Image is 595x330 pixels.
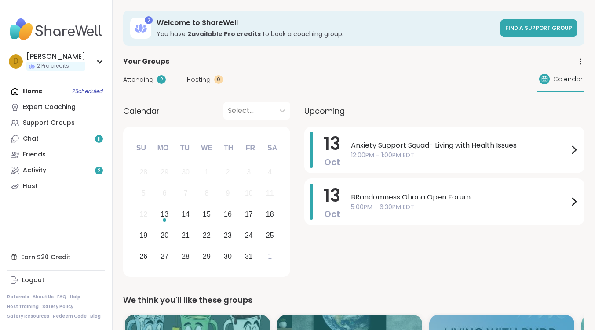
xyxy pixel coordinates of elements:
span: D [13,56,18,67]
a: Expert Coaching [7,99,105,115]
div: Not available Wednesday, October 1st, 2025 [197,163,216,182]
div: Logout [22,276,44,285]
span: Attending [123,75,153,84]
div: Host [23,182,38,191]
div: 9 [226,187,230,199]
a: Logout [7,272,105,288]
div: Not available Thursday, October 9th, 2025 [219,184,237,203]
a: Safety Resources [7,313,49,319]
div: 2 [157,75,166,84]
div: 11 [266,187,274,199]
div: Choose Saturday, October 18th, 2025 [260,205,279,224]
div: 29 [161,166,168,178]
div: We think you'll like these groups [123,294,584,306]
div: 27 [161,250,168,262]
div: 12 [139,208,147,220]
span: 13 [324,183,340,208]
div: 22 [203,229,211,241]
img: ShareWell Nav Logo [7,14,105,45]
div: 17 [245,208,253,220]
div: 29 [203,250,211,262]
div: 3 [247,166,251,178]
div: 1 [205,166,209,178]
div: Not available Sunday, September 28th, 2025 [134,163,153,182]
span: Your Groups [123,56,169,67]
div: Fr [241,138,260,158]
div: 31 [245,250,253,262]
div: Choose Wednesday, October 15th, 2025 [197,205,216,224]
a: Activity2 [7,163,105,178]
div: Choose Tuesday, October 14th, 2025 [176,205,195,224]
a: Find a support group [500,19,577,37]
div: 24 [245,229,253,241]
div: Choose Tuesday, October 28th, 2025 [176,247,195,266]
a: Blog [90,313,101,319]
div: Chat [23,134,39,143]
a: Help [70,294,80,300]
a: Host [7,178,105,194]
a: Support Groups [7,115,105,131]
div: 30 [182,166,190,178]
a: Chat11 [7,131,105,147]
span: Calendar [123,105,160,117]
div: [PERSON_NAME] [26,52,85,62]
h3: Welcome to ShareWell [157,18,495,28]
div: 21 [182,229,190,241]
div: 13 [161,208,168,220]
div: Choose Saturday, November 1st, 2025 [260,247,279,266]
div: 23 [224,229,232,241]
div: Tu [175,138,194,158]
div: Choose Sunday, October 26th, 2025 [134,247,153,266]
span: Calendar [553,75,583,84]
div: 5 [142,187,146,199]
div: Choose Thursday, October 30th, 2025 [219,247,237,266]
span: Upcoming [304,105,345,117]
div: Choose Thursday, October 16th, 2025 [219,205,237,224]
div: Not available Thursday, October 2nd, 2025 [219,163,237,182]
div: Choose Friday, October 31st, 2025 [239,247,258,266]
div: Not available Wednesday, October 8th, 2025 [197,184,216,203]
div: Su [131,138,151,158]
div: 18 [266,208,274,220]
a: Host Training [7,304,39,310]
a: Redeem Code [53,313,87,319]
span: 2 [98,167,101,174]
div: Not available Saturday, October 4th, 2025 [260,163,279,182]
div: Not available Sunday, October 12th, 2025 [134,205,153,224]
span: 2 Pro credits [37,62,69,70]
div: Not available Tuesday, October 7th, 2025 [176,184,195,203]
div: 10 [245,187,253,199]
span: Hosting [187,75,211,84]
div: Choose Monday, October 13th, 2025 [155,205,174,224]
div: Th [219,138,238,158]
div: Choose Tuesday, October 21st, 2025 [176,226,195,245]
div: 4 [268,166,272,178]
div: 19 [139,229,147,241]
span: 12:00PM - 1:00PM EDT [351,151,569,160]
div: 6 [163,187,167,199]
div: 20 [161,229,168,241]
h3: You have to book a coaching group. [157,29,495,38]
div: 28 [139,166,147,178]
div: 2 [226,166,230,178]
div: 28 [182,250,190,262]
div: Activity [23,166,46,175]
div: 16 [224,208,232,220]
div: 14 [182,208,190,220]
div: 26 [139,250,147,262]
div: Choose Monday, October 20th, 2025 [155,226,174,245]
div: Choose Wednesday, October 29th, 2025 [197,247,216,266]
div: month 2025-10 [133,162,280,267]
div: Choose Friday, October 17th, 2025 [239,205,258,224]
b: 2 available Pro credit s [187,29,261,38]
span: Oct [324,208,340,220]
a: Friends [7,147,105,163]
span: Find a support group [505,24,572,32]
a: FAQ [57,294,66,300]
div: 30 [224,250,232,262]
div: Not available Friday, October 10th, 2025 [239,184,258,203]
div: 2 [145,16,153,24]
div: Sa [263,138,282,158]
span: Oct [324,156,340,168]
div: Choose Sunday, October 19th, 2025 [134,226,153,245]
